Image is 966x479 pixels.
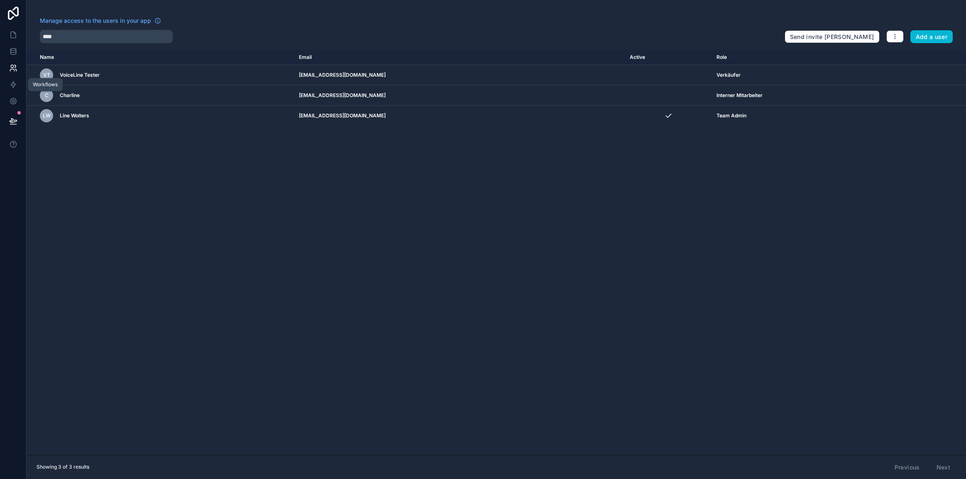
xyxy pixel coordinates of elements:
[717,72,741,78] span: Verkäufer
[294,85,625,106] td: [EMAIL_ADDRESS][DOMAIN_NAME]
[27,50,294,65] th: Name
[40,17,151,25] span: Manage access to the users in your app
[294,106,625,126] td: [EMAIL_ADDRESS][DOMAIN_NAME]
[37,464,89,470] span: Showing 3 of 3 results
[712,50,903,65] th: Role
[43,112,51,119] span: LW
[60,72,100,78] span: VoiceLine Tester
[60,92,80,99] span: Charline
[27,50,966,455] div: scrollable content
[33,81,58,88] div: Workflows
[45,92,49,99] span: C
[625,50,712,65] th: Active
[785,30,880,44] button: Send invite [PERSON_NAME]
[717,112,746,119] span: Team Admin
[717,92,763,99] span: Interner Mitarbeiter
[294,65,625,85] td: [EMAIL_ADDRESS][DOMAIN_NAME]
[40,17,161,25] a: Manage access to the users in your app
[294,50,625,65] th: Email
[60,112,89,119] span: Line Wolters
[910,30,953,44] button: Add a user
[43,72,50,78] span: VT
